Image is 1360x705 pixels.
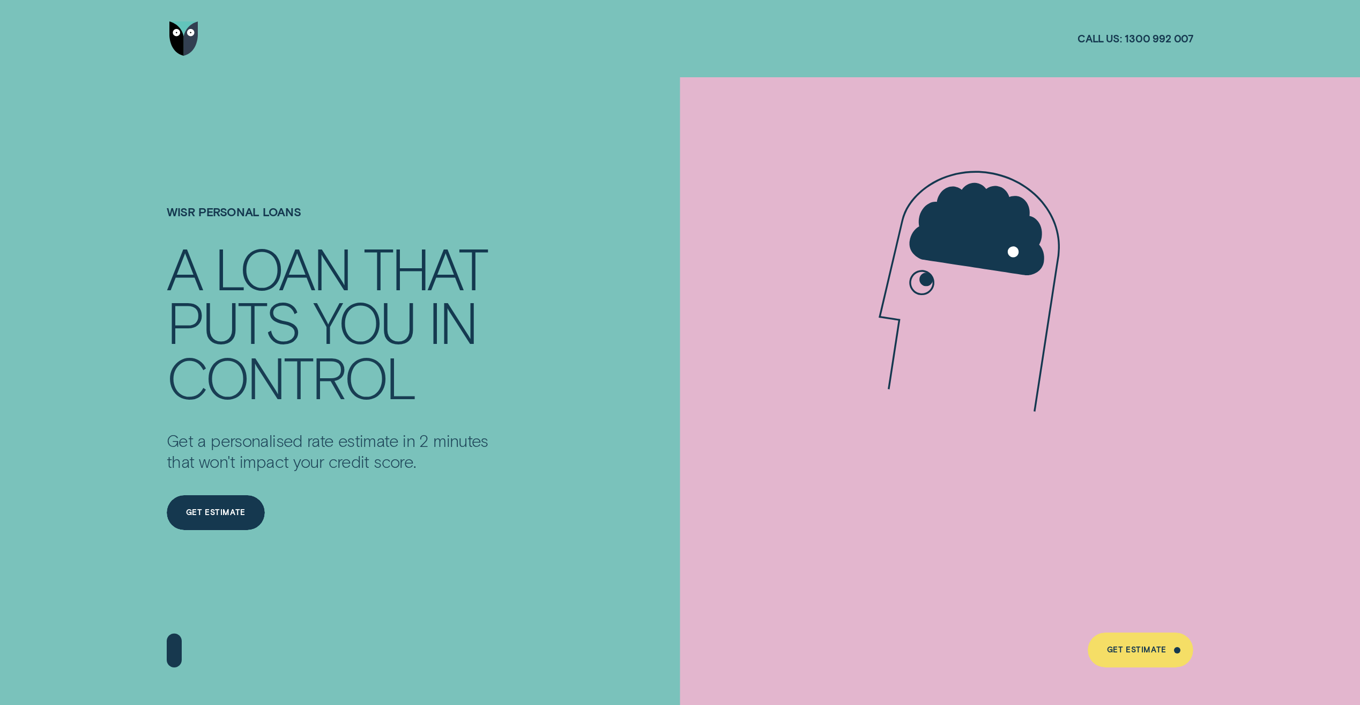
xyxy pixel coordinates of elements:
[167,205,501,240] h1: Wisr Personal Loans
[167,349,415,403] div: CONTROL
[1125,32,1193,45] span: 1300 992 007
[167,240,201,294] div: A
[1077,32,1121,45] span: Call us:
[167,240,501,402] h4: A LOAN THAT PUTS YOU IN CONTROL
[167,430,501,472] p: Get a personalised rate estimate in 2 minutes that won't impact your credit score.
[169,21,198,56] img: Wisr
[167,495,265,530] a: Get Estimate
[214,240,350,294] div: LOAN
[1077,32,1193,45] a: Call us:1300 992 007
[428,295,476,348] div: IN
[363,240,487,294] div: THAT
[313,295,415,348] div: YOU
[1088,633,1193,667] a: Get Estimate
[167,295,300,348] div: PUTS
